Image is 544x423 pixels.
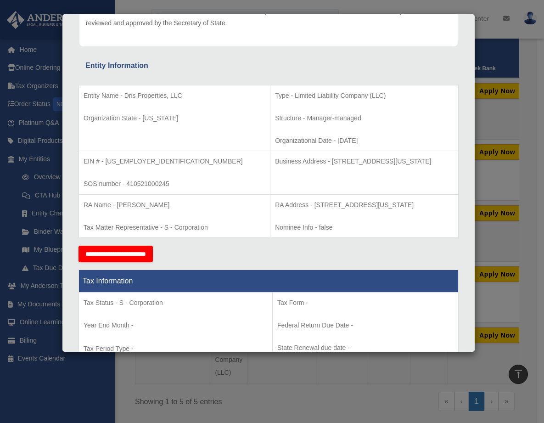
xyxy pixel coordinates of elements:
[86,6,451,28] p: The Articles have been submitted to the Secretary of State. The Articles will be returned after t...
[275,199,454,211] p: RA Address - [STREET_ADDRESS][US_STATE]
[84,178,265,190] p: SOS number - 410521000245
[84,320,268,331] p: Year End Month -
[84,199,265,211] p: RA Name - [PERSON_NAME]
[85,59,452,72] div: Entity Information
[275,113,454,124] p: Structure - Manager-managed
[84,113,265,124] p: Organization State - [US_STATE]
[84,297,268,309] p: Tax Status - S - Corporation
[84,156,265,167] p: EIN # - [US_EMPLOYER_IDENTIFICATION_NUMBER]
[275,135,454,147] p: Organizational Date - [DATE]
[79,293,273,361] td: Tax Period Type -
[277,320,454,331] p: Federal Return Due Date -
[277,297,454,309] p: Tax Form -
[275,90,454,102] p: Type - Limited Liability Company (LLC)
[275,222,454,233] p: Nominee Info - false
[84,90,265,102] p: Entity Name - Dris Properties, LLC
[84,222,265,233] p: Tax Matter Representative - S - Corporation
[277,342,454,354] p: State Renewal due date -
[275,156,454,167] p: Business Address - [STREET_ADDRESS][US_STATE]
[79,270,459,293] th: Tax Information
